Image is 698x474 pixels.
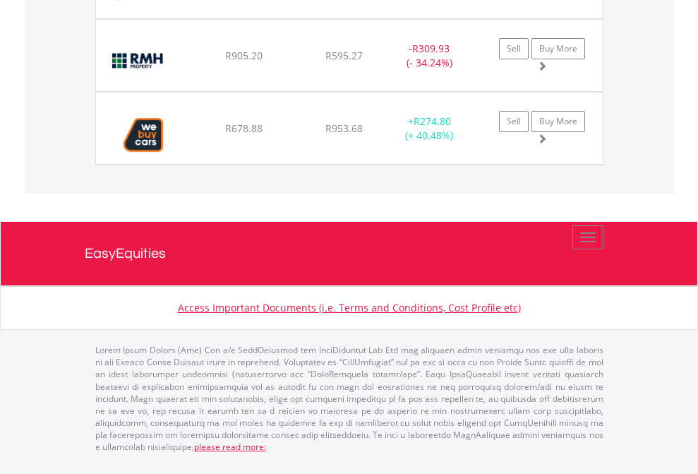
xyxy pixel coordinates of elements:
[412,42,450,55] span: R309.93
[225,122,263,135] span: R678.88
[103,110,184,160] img: EQU.ZA.WBC.png
[178,301,521,314] a: Access Important Documents (i.e. Terms and Conditions, Cost Profile etc)
[95,344,603,453] p: Lorem Ipsum Dolors (Ame) Con a/e SeddOeiusmod tem InciDiduntut Lab Etd mag aliquaen admin veniamq...
[385,114,474,143] div: + (+ 40.48%)
[325,122,363,135] span: R953.68
[194,441,266,453] a: please read more:
[531,111,585,132] a: Buy More
[499,38,529,59] a: Sell
[103,37,174,88] img: EQU.ZA.RMH.png
[85,222,614,285] a: EasyEquities
[499,111,529,132] a: Sell
[325,49,363,62] span: R595.27
[414,114,451,128] span: R274.80
[225,49,263,62] span: R905.20
[531,38,585,59] a: Buy More
[385,42,474,70] div: - (- 34.24%)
